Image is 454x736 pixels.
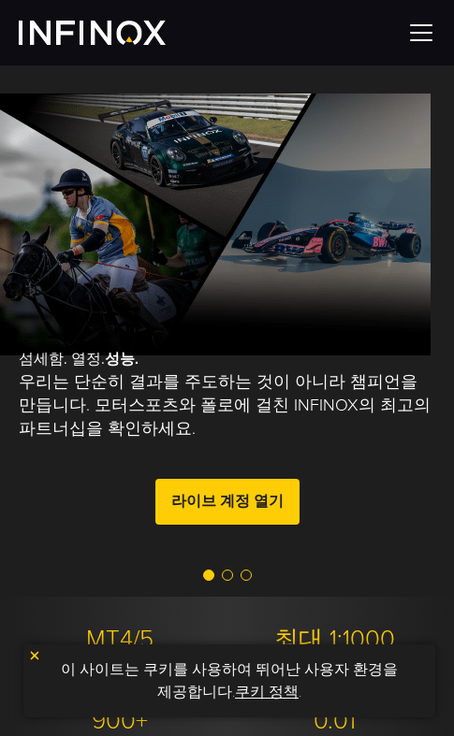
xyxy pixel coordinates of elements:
[222,570,233,581] span: Go to slide 2
[33,654,426,708] p: 이 사이트는 쿠키를 사용하여 뛰어난 사용자 환경을 제공합니다. .
[28,649,41,662] img: yellow close icon
[234,706,435,736] p: 0.01
[234,625,435,655] p: 최대 1:1000
[20,655,221,692] p: 최신 거래 도구
[235,683,299,701] a: 쿠키 정책
[19,370,435,441] p: 우리는 단순히 결과를 주도하는 것이 아니라 챔피언을 만듭니다. 모터스포츠와 폴로에 걸친 INFINOX의 최고의 파트너십을 확인하세요.
[19,348,435,531] div: 섬세함. 열정.
[241,570,252,581] span: Go to slide 3
[203,570,214,581] span: Go to slide 1
[20,706,221,736] p: 900+
[105,350,139,368] strong: 성능.
[155,479,300,525] a: 라이브 계정 열기
[20,625,221,655] p: MT4/5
